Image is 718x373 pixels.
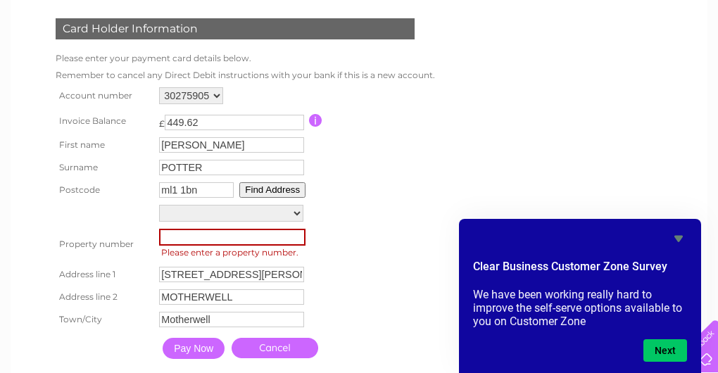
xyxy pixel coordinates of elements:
a: Log out [672,60,705,70]
div: Clear Business is a trading name of Verastar Limited (registered in [GEOGRAPHIC_DATA] No. 3667643... [27,8,693,68]
th: Address line 2 [52,286,156,308]
a: Water [470,60,497,70]
p: We have been working really hard to improve the self-serve options available to you on Customer Zone [473,288,687,328]
div: Clear Business Customer Zone Survey [473,230,687,362]
th: First name [52,134,156,156]
th: Address line 1 [52,263,156,286]
button: Find Address [239,182,306,198]
th: Account number [52,84,156,108]
input: Information [309,114,322,127]
h2: Clear Business Customer Zone Survey [473,258,687,282]
td: £ [159,111,165,129]
th: Town/City [52,308,156,331]
a: 0333 014 3131 [453,7,550,25]
th: Postcode [52,179,156,201]
img: logo.png [25,37,97,80]
div: Card Holder Information [56,18,415,39]
button: Next question [643,339,687,362]
a: Blog [596,60,616,70]
input: Pay Now [163,338,225,359]
th: Invoice Balance [52,108,156,134]
td: Remember to cancel any Direct Debit instructions with your bank if this is a new account. [52,67,439,84]
td: Please enter your payment card details below. [52,50,439,67]
a: Telecoms [545,60,587,70]
a: Contact [624,60,659,70]
button: Hide survey [670,230,687,247]
th: Property number [52,225,156,263]
a: Energy [505,60,536,70]
th: Surname [52,156,156,179]
a: Cancel [232,338,318,358]
span: Please enter a property number. [159,246,310,260]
